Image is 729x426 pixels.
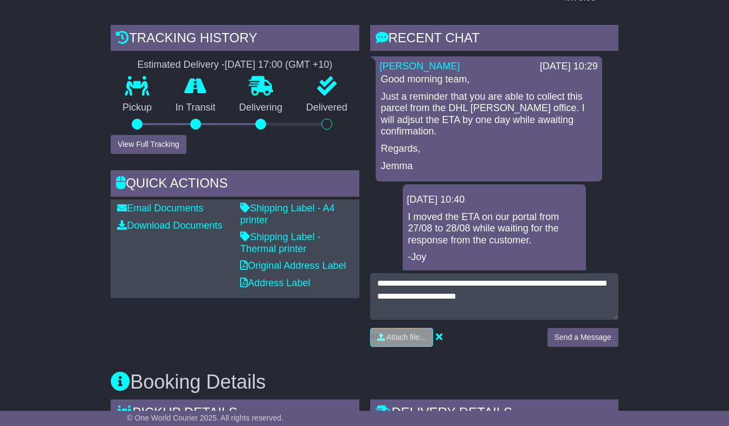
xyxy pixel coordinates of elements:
[407,194,582,206] div: [DATE] 10:40
[381,160,597,172] p: Jemma
[117,203,203,214] a: Email Documents
[370,25,618,54] div: RECENT CHAT
[381,91,597,138] p: Just a reminder that you are able to collect this parcel from the DHL [PERSON_NAME] office. I wil...
[380,61,460,72] a: [PERSON_NAME]
[408,211,580,247] p: I moved the ETA on our portal from 27/08 to 28/08 while waiting for the response from the customer.
[240,203,334,225] a: Shipping Label - A4 printer
[540,61,598,73] div: [DATE] 10:29
[127,414,283,422] span: © One World Courier 2025. All rights reserved.
[111,59,359,71] div: Estimated Delivery -
[117,220,222,231] a: Download Documents
[227,102,294,114] p: Delivering
[408,251,580,263] p: -Joy
[111,371,618,393] h3: Booking Details
[111,102,164,114] p: Pickup
[381,74,597,86] p: Good morning team,
[240,231,320,254] a: Shipping Label - Thermal printer
[111,25,359,54] div: Tracking history
[381,143,597,155] p: Regards,
[164,102,228,114] p: In Transit
[240,277,310,288] a: Address Label
[547,328,618,347] button: Send a Message
[111,170,359,199] div: Quick Actions
[294,102,359,114] p: Delivered
[111,135,186,154] button: View Full Tracking
[224,59,332,71] div: [DATE] 17:00 (GMT +10)
[240,260,346,271] a: Original Address Label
